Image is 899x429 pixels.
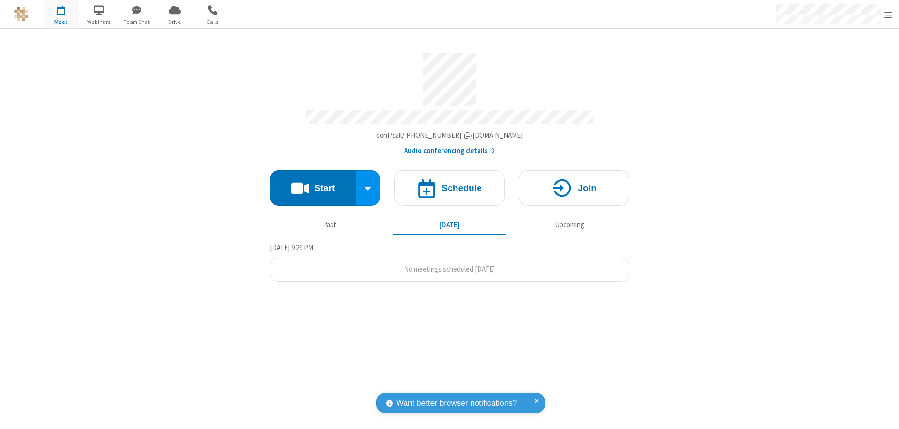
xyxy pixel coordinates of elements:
[44,18,79,26] span: Meet
[394,170,505,206] button: Schedule
[81,18,117,26] span: Webinars
[396,397,517,409] span: Want better browser notifications?
[157,18,192,26] span: Drive
[442,184,482,192] h4: Schedule
[119,18,155,26] span: Team Chat
[270,170,356,206] button: Start
[578,184,597,192] h4: Join
[404,146,495,156] button: Audio conferencing details
[273,216,386,234] button: Past
[376,131,523,140] span: Copy my meeting room link
[270,46,629,156] section: Account details
[513,216,626,234] button: Upcoming
[393,216,506,234] button: [DATE]
[356,170,381,206] div: Start conference options
[270,243,313,252] span: [DATE] 9:29 PM
[314,184,335,192] h4: Start
[270,242,629,282] section: Today's Meetings
[376,130,523,141] button: Copy my meeting room linkCopy my meeting room link
[14,7,28,21] img: QA Selenium DO NOT DELETE OR CHANGE
[195,18,230,26] span: Calls
[404,265,495,274] span: No meetings scheduled [DATE]
[519,170,629,206] button: Join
